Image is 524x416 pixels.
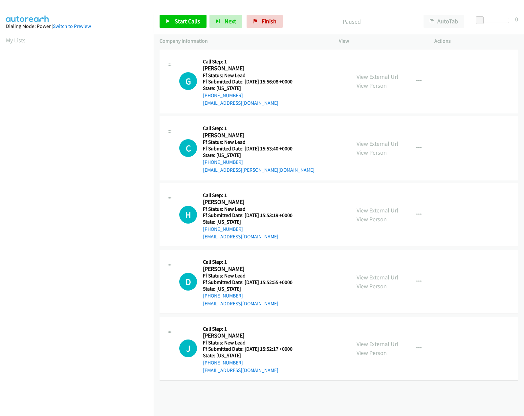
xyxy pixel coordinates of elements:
[203,279,301,286] h5: Ff Submitted Date: [DATE] 15:52:55 +0000
[424,15,464,28] button: AutoTab
[225,17,236,25] span: Next
[515,15,518,24] div: 0
[179,139,197,157] div: The call is yet to be attempted
[357,149,387,156] a: View Person
[203,65,301,72] h2: [PERSON_NAME]
[203,78,301,85] h5: Ff Submitted Date: [DATE] 15:56:08 +0000
[175,17,200,25] span: Start Calls
[203,326,301,332] h5: Call Step: 1
[203,58,301,65] h5: Call Step: 1
[160,37,327,45] p: Company Information
[203,339,301,346] h5: Ff Status: New Lead
[203,286,301,292] h5: State: [US_STATE]
[6,36,26,44] a: My Lists
[179,72,197,90] div: The call is yet to be attempted
[179,72,197,90] h1: G
[203,85,301,92] h5: State: [US_STATE]
[203,360,243,366] a: [PHONE_NUMBER]
[203,300,278,307] a: [EMAIL_ADDRESS][DOMAIN_NAME]
[479,18,509,23] div: Delay between calls (in seconds)
[203,265,301,273] h2: [PERSON_NAME]
[203,139,315,145] h5: Ff Status: New Lead
[179,206,197,224] h1: H
[179,273,197,291] h1: D
[262,17,276,25] span: Finish
[203,132,301,139] h2: [PERSON_NAME]
[247,15,283,28] a: Finish
[203,346,301,352] h5: Ff Submitted Date: [DATE] 15:52:17 +0000
[339,37,423,45] p: View
[6,51,154,362] iframe: Dialpad
[203,233,278,240] a: [EMAIL_ADDRESS][DOMAIN_NAME]
[203,259,301,265] h5: Call Step: 1
[179,273,197,291] div: The call is yet to be attempted
[434,37,518,45] p: Actions
[179,139,197,157] h1: C
[203,206,301,212] h5: Ff Status: New Lead
[292,17,412,26] p: Paused
[357,282,387,290] a: View Person
[203,159,243,165] a: [PHONE_NUMBER]
[203,92,243,99] a: [PHONE_NUMBER]
[203,293,243,299] a: [PHONE_NUMBER]
[357,340,398,348] a: View External Url
[179,206,197,224] div: The call is yet to be attempted
[209,15,242,28] button: Next
[179,339,197,357] div: The call is yet to be attempted
[203,167,315,173] a: [EMAIL_ADDRESS][PERSON_NAME][DOMAIN_NAME]
[160,15,207,28] a: Start Calls
[203,125,315,132] h5: Call Step: 1
[203,226,243,232] a: [PHONE_NUMBER]
[203,273,301,279] h5: Ff Status: New Lead
[357,82,387,89] a: View Person
[203,152,315,159] h5: State: [US_STATE]
[203,212,301,219] h5: Ff Submitted Date: [DATE] 15:53:19 +0000
[203,192,301,199] h5: Call Step: 1
[357,274,398,281] a: View External Url
[203,72,301,79] h5: Ff Status: New Lead
[203,145,315,152] h5: Ff Submitted Date: [DATE] 15:53:40 +0000
[357,215,387,223] a: View Person
[357,207,398,214] a: View External Url
[357,349,387,357] a: View Person
[203,100,278,106] a: [EMAIL_ADDRESS][DOMAIN_NAME]
[357,140,398,147] a: View External Url
[6,22,148,30] div: Dialing Mode: Power |
[203,198,301,206] h2: [PERSON_NAME]
[357,73,398,80] a: View External Url
[203,219,301,225] h5: State: [US_STATE]
[203,367,278,373] a: [EMAIL_ADDRESS][DOMAIN_NAME]
[179,339,197,357] h1: J
[53,23,91,29] a: Switch to Preview
[203,332,301,339] h2: [PERSON_NAME]
[203,352,301,359] h5: State: [US_STATE]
